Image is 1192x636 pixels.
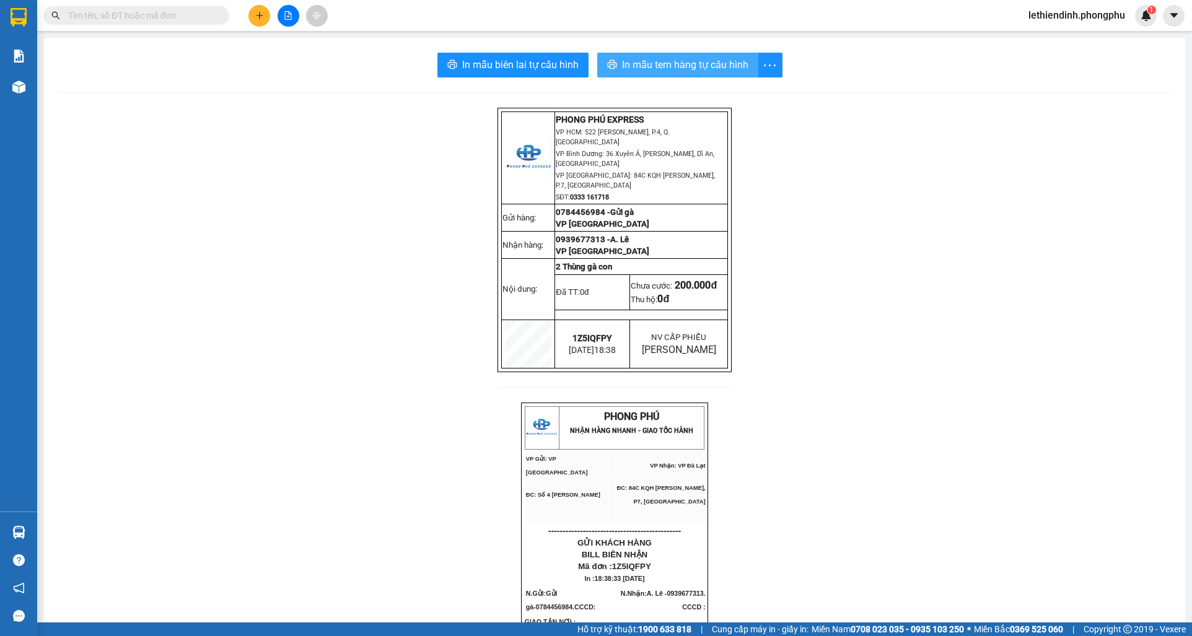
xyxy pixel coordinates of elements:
[556,128,670,146] span: VP HCM: 522 [PERSON_NAME], P.4, Q.[GEOGRAPHIC_DATA]
[533,603,597,611] span: -
[712,622,809,636] span: Cung cấp máy in - giấy in:
[607,59,617,71] span: printer
[53,82,107,90] span: SĐT:
[556,246,649,256] span: VP [GEOGRAPHIC_DATA]
[526,456,588,476] span: VP Gửi: VP [GEOGRAPHIC_DATA]
[577,622,691,636] span: Hỗ trợ kỹ thuật:
[1141,10,1152,21] img: icon-new-feature
[248,5,270,27] button: plus
[570,427,693,435] strong: NHẬN HÀNG NHANH - GIAO TỐC HÀNH
[974,622,1063,636] span: Miền Bắc
[53,64,183,81] span: VP [GEOGRAPHIC_DATA]: 84C KQH [PERSON_NAME], P.7, [GEOGRAPHIC_DATA]
[556,235,610,244] span: 0939677313 -
[574,603,597,611] span: CCCD:
[556,115,644,124] strong: PHONG PHÚ EXPRESS
[569,345,616,355] span: [DATE]
[502,284,537,294] span: Nội dung:
[556,207,634,217] span: 0784456984 -
[610,207,634,217] span: Gửi gà
[621,590,706,611] span: N.Nhận:
[556,150,714,168] span: VP Bình Dương: 36 Xuyên Á, [PERSON_NAME], Dĩ An, [GEOGRAPHIC_DATA]
[255,11,264,20] span: plus
[642,344,716,355] span: [PERSON_NAME]
[967,627,971,632] span: ⚪️
[53,20,167,37] span: VP HCM: 522 [PERSON_NAME], P.4, Q.[GEOGRAPHIC_DATA]
[631,295,669,304] span: Thu hộ:
[812,622,964,636] span: Miền Nam
[6,27,51,71] img: logo
[53,38,139,63] span: VP Bình Dương: 36 Xuyên Á, [PERSON_NAME], Dĩ An, [GEOGRAPHIC_DATA]
[53,7,153,19] strong: PHONG PHÚ EXPRESS
[647,590,706,611] span: A. Lê -
[13,610,25,622] span: message
[1163,5,1185,27] button: caret-down
[278,5,299,27] button: file-add
[526,492,600,498] span: ĐC: Số 4 [PERSON_NAME]
[556,172,715,189] span: VP [GEOGRAPHIC_DATA]: 84C KQH [PERSON_NAME], P.7, [GEOGRAPHIC_DATA]
[462,57,579,72] span: In mẫu biên lai tự cấu hình
[306,5,328,27] button: aim
[284,11,292,20] span: file-add
[525,618,594,625] span: GIAO TẬN NƠI :
[526,590,558,611] span: Gửi gà
[1019,7,1135,23] span: lethiendinh.phongphu
[556,193,609,201] span: SĐT:
[675,279,717,291] span: 200.000đ
[585,575,645,582] span: In :
[526,590,598,611] span: N.Gửi:
[582,550,648,559] span: BILL BIÊN NHẬN
[657,293,669,305] span: 0đ
[447,59,457,71] span: printer
[758,53,782,77] button: more
[701,622,703,636] span: |
[631,281,717,290] span: Chưa cước:
[617,485,706,505] span: ĐC: 84C KQH [PERSON_NAME], P7, [GEOGRAPHIC_DATA]
[650,463,705,469] span: VP Nhận: VP Đà Lạt
[758,58,782,73] span: more
[13,554,25,566] span: question-circle
[12,526,25,539] img: warehouse-icon
[526,412,557,443] img: logo
[11,8,27,27] img: logo-vxr
[556,262,612,271] span: 2 Thùng gà con
[502,240,543,250] span: Nhận hàng:
[577,538,652,547] span: GỬI KHÁCH HÀNG
[572,333,612,343] span: 1Z5IQFPY
[610,235,629,244] span: A. Lê
[580,287,589,297] span: 0đ
[595,575,645,582] span: 18:38:33 [DATE]
[68,82,107,90] strong: 0333 161718
[13,582,25,594] span: notification
[667,590,705,611] span: 0939677313. CCCD :
[612,562,651,571] span: 1Z5IQFPY
[1072,622,1074,636] span: |
[68,9,214,22] input: Tìm tên, số ĐT hoặc mã đơn
[651,333,706,342] span: NV CẤP PHIẾU
[12,50,25,63] img: solution-icon
[437,53,589,77] button: printerIn mẫu biên lai tự cấu hình
[12,81,25,94] img: warehouse-icon
[548,526,681,536] span: ----------------------------------------------
[556,219,649,229] span: VP [GEOGRAPHIC_DATA]
[604,411,659,422] span: PHONG PHÚ
[1147,6,1156,14] sup: 1
[594,345,616,355] span: 18:38
[638,624,691,634] strong: 1900 633 818
[570,193,609,201] strong: 0333 161718
[622,57,748,72] span: In mẫu tem hàng tự cấu hình
[502,213,536,222] span: Gửi hàng:
[597,53,758,77] button: printerIn mẫu tem hàng tự cấu hình
[1010,624,1063,634] strong: 0369 525 060
[1168,10,1180,21] span: caret-down
[51,11,60,20] span: search
[1123,625,1132,634] span: copyright
[578,562,651,571] span: Mã đơn :
[536,603,598,611] span: 0784456984.
[1149,6,1154,14] span: 1
[851,624,964,634] strong: 0708 023 035 - 0935 103 250
[312,11,321,20] span: aim
[506,136,551,180] img: logo
[556,287,589,297] span: Đã TT:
